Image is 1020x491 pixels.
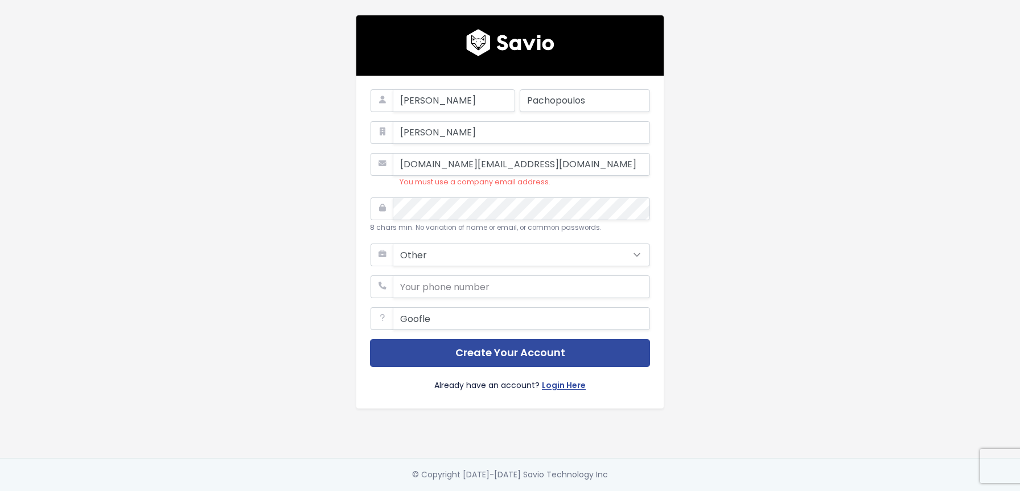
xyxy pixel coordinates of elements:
[370,339,650,367] button: Create Your Account
[393,121,650,144] input: Company
[393,89,515,112] input: First Name
[520,89,650,112] input: Last Name
[393,275,650,298] input: Your phone number
[542,378,586,395] a: Login Here
[466,29,554,56] img: logo600x187.a314fd40982d.png
[393,307,650,330] input: How did you find Savio?
[370,367,650,395] div: Already have an account?
[412,468,608,482] div: © Copyright [DATE]-[DATE] Savio Technology Inc
[370,223,602,232] small: 8 chars min. No variation of name or email, or common passwords.
[393,153,650,176] input: Work Email Address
